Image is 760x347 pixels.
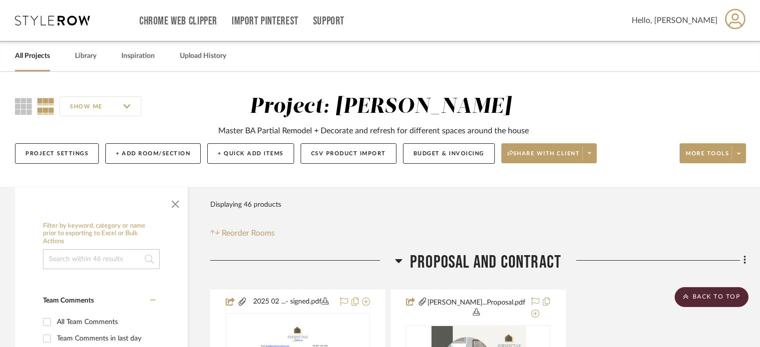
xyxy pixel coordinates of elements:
a: Inspiration [121,49,155,63]
button: Share with client [501,143,597,163]
div: Team Comments in last day [57,331,153,347]
button: More tools [680,143,746,163]
span: Share with client [507,150,580,165]
h6: Filter by keyword, category or name prior to exporting to Excel or Bulk Actions [43,222,160,246]
button: + Quick Add Items [207,143,294,164]
a: All Projects [15,49,50,63]
button: Reorder Rooms [210,227,275,239]
div: Displaying 46 products [210,195,281,215]
span: Team Comments [43,297,94,304]
div: Project: [PERSON_NAME] [250,96,511,117]
input: Search within 46 results [43,249,160,269]
button: Project Settings [15,143,99,164]
button: Close [165,192,185,212]
span: More tools [686,150,729,165]
button: [PERSON_NAME]...Proposal.pdf [427,296,525,320]
span: Proposal and Contract [410,252,561,273]
a: Import Pinterest [232,17,299,25]
a: Library [75,49,96,63]
a: Upload History [180,49,226,63]
a: Support [313,17,345,25]
button: 2025 02 ...- signed.pdf [247,296,334,308]
button: Budget & Invoicing [403,143,495,164]
a: Chrome Web Clipper [139,17,217,25]
button: + Add Room/Section [105,143,201,164]
div: All Team Comments [57,314,153,330]
span: Reorder Rooms [222,227,275,239]
scroll-to-top-button: BACK TO TOP [675,287,749,307]
span: Hello, [PERSON_NAME] [632,14,718,26]
button: CSV Product Import [301,143,396,164]
div: Master BA Partial Remodel + Decorate and refresh for different spaces around the house [218,125,529,137]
